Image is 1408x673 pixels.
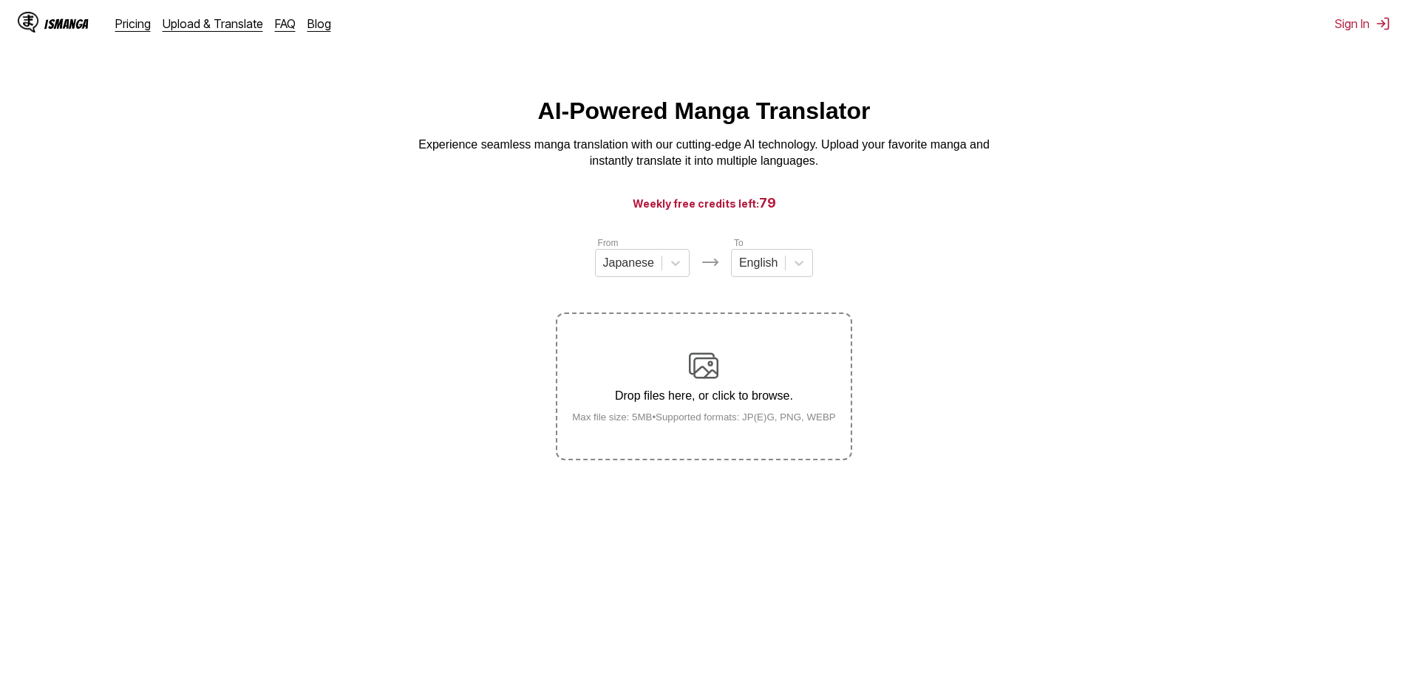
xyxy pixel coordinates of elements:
[598,238,619,248] label: From
[18,12,115,35] a: IsManga LogoIsManga
[44,17,89,31] div: IsManga
[701,253,719,271] img: Languages icon
[163,16,263,31] a: Upload & Translate
[18,12,38,33] img: IsManga Logo
[307,16,331,31] a: Blog
[560,411,848,423] small: Max file size: 5MB • Supported formats: JP(E)G, PNG, WEBP
[1375,16,1390,31] img: Sign out
[759,195,776,211] span: 79
[35,194,1373,212] h3: Weekly free credits left:
[275,16,296,31] a: FAQ
[734,238,744,248] label: To
[538,98,871,125] h1: AI-Powered Manga Translator
[1335,16,1390,31] button: Sign In
[409,137,1000,170] p: Experience seamless manga translation with our cutting-edge AI technology. Upload your favorite m...
[560,389,848,403] p: Drop files here, or click to browse.
[115,16,151,31] a: Pricing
